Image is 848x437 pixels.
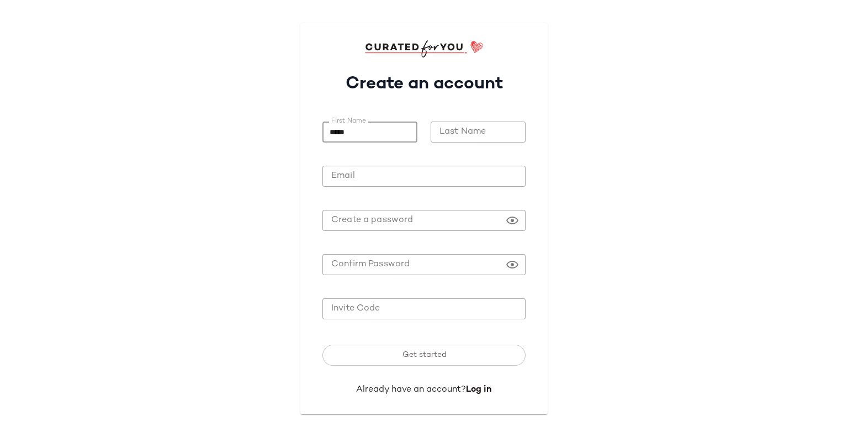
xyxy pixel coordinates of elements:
img: cfy_login_logo.DGdB1djN.svg [365,40,484,57]
span: Get started [401,351,446,360]
h1: Create an account [322,57,526,104]
button: Get started [322,345,526,366]
a: Log in [466,385,492,394]
span: Already have an account? [356,385,466,394]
